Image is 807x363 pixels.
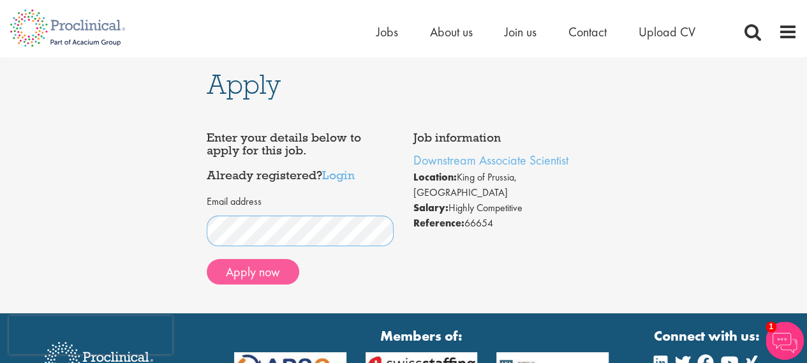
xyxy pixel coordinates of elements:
[207,259,299,285] button: Apply now
[413,170,601,200] li: King of Prussia, [GEOGRAPHIC_DATA]
[413,131,601,144] h4: Job information
[505,24,537,40] a: Join us
[413,201,448,214] strong: Salary:
[207,67,281,101] span: Apply
[654,326,762,346] strong: Connect with us:
[568,24,607,40] a: Contact
[9,316,172,354] iframe: reCAPTCHA
[766,322,776,332] span: 1
[207,131,394,182] h4: Enter your details below to apply for this job. Already registered?
[376,24,398,40] a: Jobs
[413,216,464,230] strong: Reference:
[430,24,473,40] a: About us
[413,152,568,168] a: Downstream Associate Scientist
[639,24,695,40] a: Upload CV
[766,322,804,360] img: Chatbot
[413,170,457,184] strong: Location:
[234,326,609,346] strong: Members of:
[322,167,355,182] a: Login
[207,195,262,209] label: Email address
[413,216,601,231] li: 66654
[413,200,601,216] li: Highly Competitive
